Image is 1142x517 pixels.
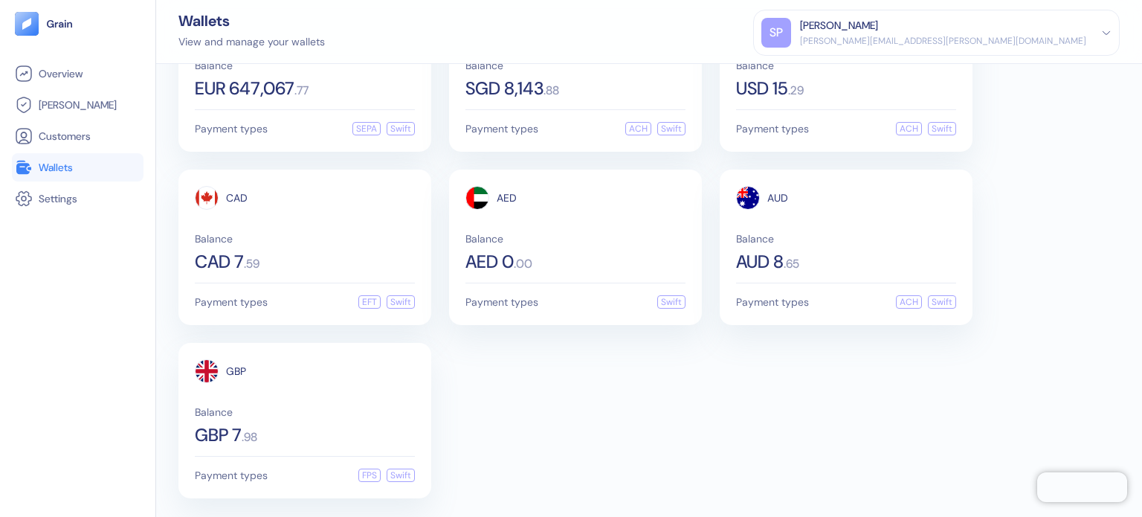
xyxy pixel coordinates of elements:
div: SEPA [352,122,381,135]
span: Balance [195,407,415,417]
span: EUR 647,067 [195,80,294,97]
img: logo-tablet-V2.svg [15,12,39,36]
div: SP [761,18,791,48]
span: AED [497,193,517,203]
a: Wallets [15,158,141,176]
span: . 77 [294,85,309,97]
span: AUD [767,193,788,203]
div: Swift [657,295,685,309]
div: EFT [358,295,381,309]
span: Balance [465,234,685,244]
span: [PERSON_NAME] [39,97,117,112]
div: ACH [896,122,922,135]
a: Settings [15,190,141,208]
span: . 65 [784,258,799,270]
a: Customers [15,127,141,145]
span: . 98 [242,431,257,443]
span: . 29 [788,85,804,97]
span: CAD 7 [195,253,244,271]
span: Balance [195,60,415,71]
span: CAD [226,193,248,203]
iframe: Chatra live chat [1037,472,1127,502]
span: Balance [736,234,956,244]
div: Swift [387,469,415,482]
span: Payment types [465,123,538,134]
div: ACH [625,122,651,135]
div: View and manage your wallets [178,34,325,50]
div: Swift [657,122,685,135]
a: Overview [15,65,141,83]
span: Payment types [195,123,268,134]
a: [PERSON_NAME] [15,96,141,114]
div: FPS [358,469,381,482]
span: Payment types [465,297,538,307]
div: ACH [896,295,922,309]
span: GBP [226,366,246,376]
span: Settings [39,191,77,206]
span: AED 0 [465,253,514,271]
div: Swift [928,295,956,309]
span: Overview [39,66,83,81]
div: Wallets [178,13,325,28]
span: USD 15 [736,80,788,97]
div: Swift [928,122,956,135]
div: [PERSON_NAME][EMAIL_ADDRESS][PERSON_NAME][DOMAIN_NAME] [800,34,1086,48]
span: Balance [736,60,956,71]
span: . 00 [514,258,532,270]
span: Payment types [195,470,268,481]
div: Swift [387,122,415,135]
span: Wallets [39,160,73,175]
span: Payment types [736,123,809,134]
span: Balance [465,60,685,71]
div: Swift [387,295,415,309]
img: logo [46,19,74,29]
span: . 88 [543,85,559,97]
span: . 59 [244,258,259,270]
span: Payment types [195,297,268,307]
span: Balance [195,234,415,244]
span: Customers [39,129,91,144]
div: [PERSON_NAME] [800,18,878,33]
span: SGD 8,143 [465,80,543,97]
span: AUD 8 [736,253,784,271]
span: GBP 7 [195,426,242,444]
span: Payment types [736,297,809,307]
